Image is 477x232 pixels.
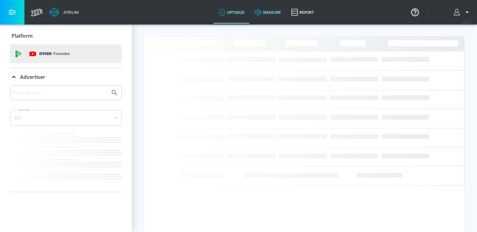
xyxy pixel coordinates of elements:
[10,44,122,63] div: DV360: Youtube
[406,3,424,21] button: Open Resource Center
[10,68,122,86] div: Advertiser
[12,32,33,39] p: Platform
[250,1,286,24] a: measure
[50,8,79,17] a: Atrium
[10,110,122,126] div: A-Z
[53,50,70,57] p: Youtube
[13,89,108,97] input: Search by name
[10,27,122,45] div: Platform
[214,1,250,24] a: optimize
[20,74,45,80] p: Advertiser
[10,131,122,192] nav: list of Advertiser
[39,50,70,57] p: DV360:
[286,1,319,24] a: Report
[18,108,31,112] label: Sort By
[61,9,79,15] div: Atrium
[10,86,122,192] div: Advertiser
[462,21,471,24] span: v 4.25.2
